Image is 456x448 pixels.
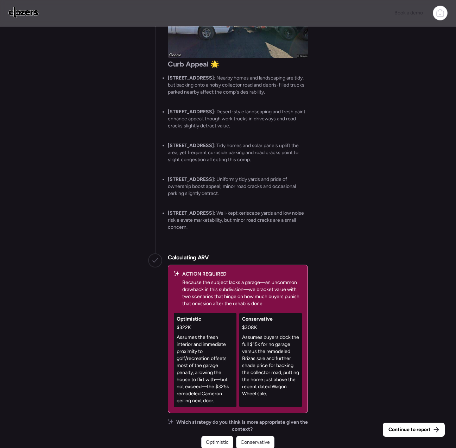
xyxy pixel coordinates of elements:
[168,176,214,182] strong: [STREET_ADDRESS]
[177,334,234,404] p: Assumes the fresh interior and immediate proximity to golf/recreation offsets most of the garage ...
[182,271,227,278] span: ACTION REQUIRED
[177,324,191,331] span: $322K
[168,142,308,163] p: : Tidy homes and solar panels uplift the area, yet frequent curbside parking and road cracks poin...
[168,108,308,130] p: : Desert-style landscaping and fresh paint enhance appeal, though work trucks in driveways and ro...
[168,176,308,197] p: : Uniformly tidy yards and pride of ownership boost appeal; minor road cracks and occasional park...
[388,426,431,433] span: Continue to report
[168,75,308,96] p: : Nearby homes and landscaping are tidy, but backing onto a noisy collector road and debris-fille...
[242,324,257,331] span: $308K
[168,75,214,81] strong: [STREET_ADDRESS]
[168,109,214,115] strong: [STREET_ADDRESS]
[177,316,201,323] span: Optimistic
[168,143,214,149] strong: [STREET_ADDRESS]
[168,61,308,68] h1: Curb Appeal 🌟
[206,439,229,446] span: Optimistic
[241,439,270,446] span: Conservative
[242,316,273,323] span: Conservative
[168,210,308,231] p: : Well-kept xeriscape yards and low noise risk elevate marketability, but minor road cracks are a...
[182,279,302,307] p: Because the subject lacks a garage—an uncommon drawback in this subdivision—we bracket value with...
[242,334,299,397] p: Assumes buyers dock the full $15k for no garage versus the remodeled Brizas sale and further shad...
[168,253,209,262] h2: Calculating ARV
[394,10,423,16] span: Book a demo
[176,419,308,433] span: Which strategy do you think is more appropriate given the context?
[168,210,214,216] strong: [STREET_ADDRESS]
[8,7,39,18] img: Logo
